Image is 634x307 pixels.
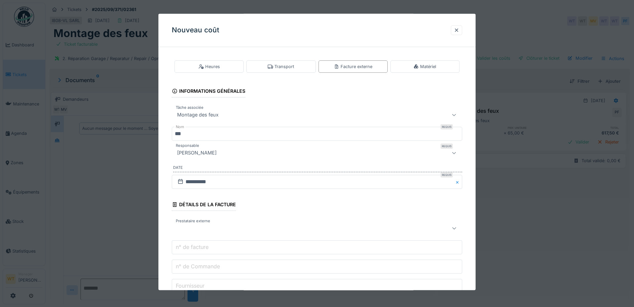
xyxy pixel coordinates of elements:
label: Responsable [174,143,201,149]
label: n° de facture [174,243,210,251]
label: Fournisseur [174,282,206,290]
div: Facture externe [334,63,372,70]
label: Nom [174,124,185,130]
div: Heures [199,63,220,70]
div: Informations générales [172,86,245,98]
div: Transport [268,63,294,70]
div: Montage des feux [174,111,221,119]
div: [PERSON_NAME] [174,149,219,157]
label: Date [173,165,462,173]
div: Matériel [413,63,436,70]
div: Requis [440,124,453,130]
div: Requis [440,172,453,178]
label: n° de Commande [174,263,221,271]
h3: Nouveau coût [172,26,219,34]
label: Prestataire externe [174,219,212,224]
div: Détails de la facture [172,200,236,211]
label: Tâche associée [174,105,205,111]
div: Requis [440,144,453,149]
button: Close [455,175,462,189]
